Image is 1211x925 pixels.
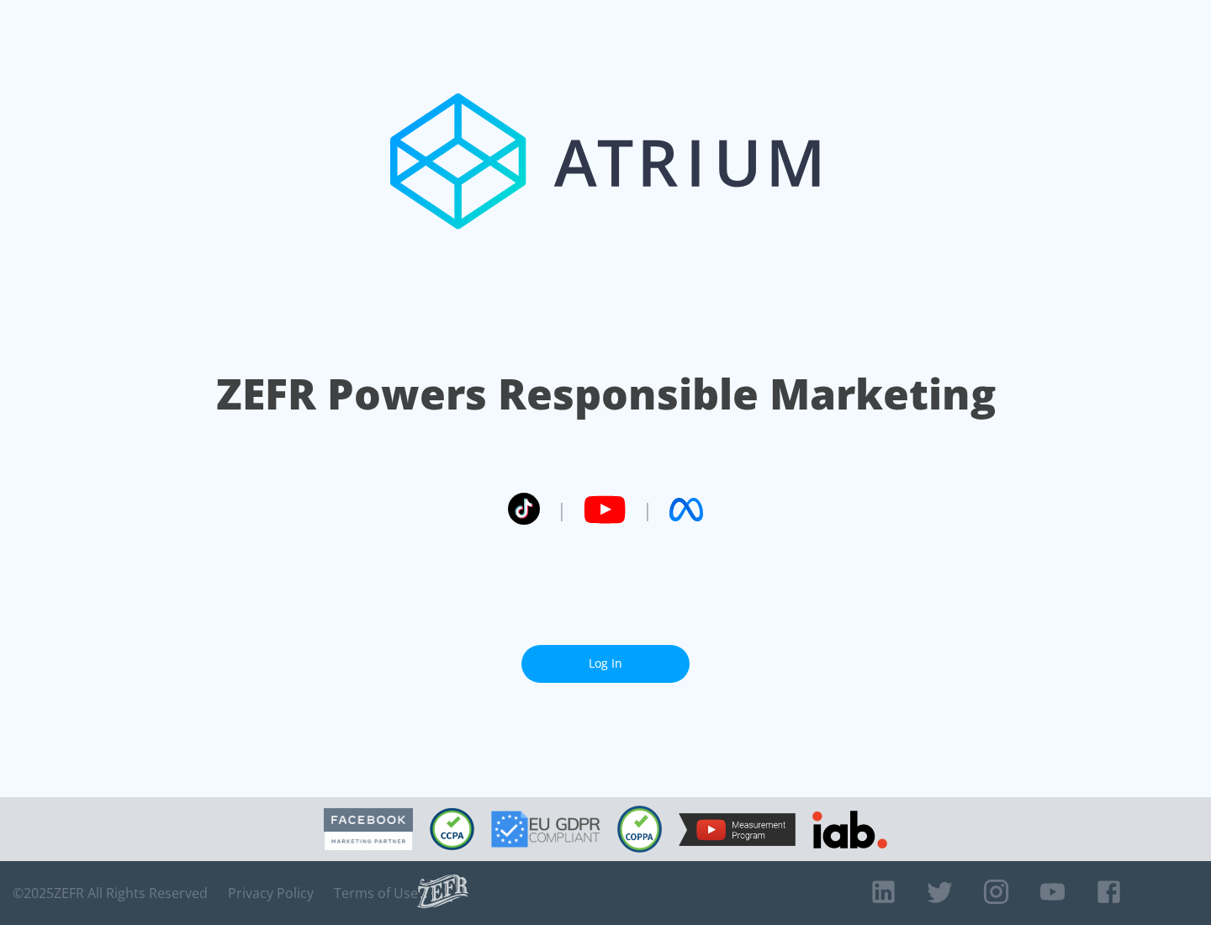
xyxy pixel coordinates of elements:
a: Log In [521,645,690,683]
a: Privacy Policy [228,885,314,901]
img: YouTube Measurement Program [679,813,796,846]
img: COPPA Compliant [617,806,662,853]
img: CCPA Compliant [430,808,474,850]
span: © 2025 ZEFR All Rights Reserved [13,885,208,901]
a: Terms of Use [334,885,418,901]
img: Facebook Marketing Partner [324,808,413,851]
img: IAB [812,811,887,848]
span: | [557,497,567,522]
img: GDPR Compliant [491,811,600,848]
h1: ZEFR Powers Responsible Marketing [216,365,996,423]
span: | [643,497,653,522]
